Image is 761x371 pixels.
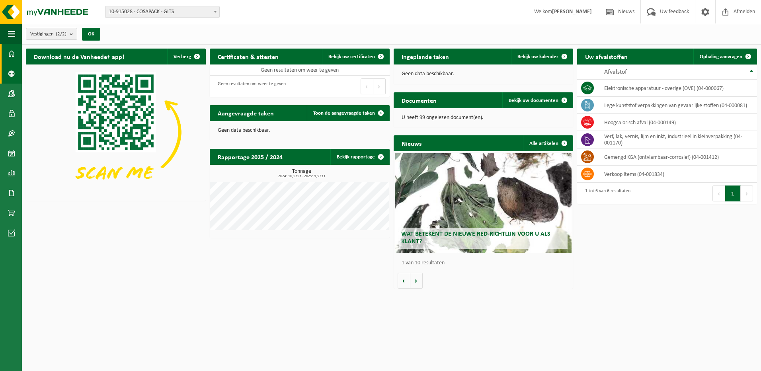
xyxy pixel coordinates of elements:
p: U heeft 99 ongelezen document(en). [402,115,566,121]
span: Toon de aangevraagde taken [313,111,375,116]
h2: Download nu de Vanheede+ app! [26,49,132,64]
button: OK [82,28,100,41]
a: Alle artikelen [523,135,572,151]
span: Ophaling aanvragen [700,54,742,59]
button: Vorige [398,273,410,289]
p: Geen data beschikbaar. [218,128,382,133]
td: verf, lak, vernis, lijm en inkt, industrieel in kleinverpakking (04-001170) [598,131,757,148]
div: 1 tot 6 van 6 resultaten [581,185,630,202]
span: Bekijk uw kalender [517,54,558,59]
h2: Rapportage 2025 / 2024 [210,149,291,164]
h3: Tonnage [214,169,390,178]
td: elektronische apparatuur - overige (OVE) (04-000067) [598,80,757,97]
span: Bekijk uw documenten [509,98,558,103]
span: 10-915028 - COSAPACK - GITS [105,6,219,18]
button: Next [373,78,386,94]
td: gemengd KGA (ontvlambaar-corrosief) (04-001412) [598,148,757,166]
h2: Ingeplande taken [394,49,457,64]
count: (2/2) [56,31,66,37]
p: 1 van 10 resultaten [402,260,570,266]
span: Bekijk uw certificaten [328,54,375,59]
h2: Nieuws [394,135,429,151]
button: Previous [361,78,373,94]
td: Geen resultaten om weer te geven [210,64,390,76]
span: 10-915028 - COSAPACK - GITS [105,6,220,18]
span: Wat betekent de nieuwe RED-richtlijn voor u als klant? [401,231,550,245]
span: Verberg [174,54,191,59]
span: Afvalstof [604,69,627,75]
a: Ophaling aanvragen [693,49,756,64]
p: Geen data beschikbaar. [402,71,566,77]
span: 2024: 16,535 t - 2025: 9,573 t [214,174,390,178]
a: Bekijk uw documenten [502,92,572,108]
a: Bekijk rapportage [330,149,389,165]
button: Previous [712,185,725,201]
a: Wat betekent de nieuwe RED-richtlijn voor u als klant? [395,153,572,253]
button: Verberg [167,49,205,64]
span: Vestigingen [30,28,66,40]
button: Volgende [410,273,423,289]
h2: Aangevraagde taken [210,105,282,121]
a: Bekijk uw kalender [511,49,572,64]
strong: [PERSON_NAME] [552,9,592,15]
td: verkoop items (04-001834) [598,166,757,183]
img: Download de VHEPlus App [26,64,206,199]
a: Bekijk uw certificaten [322,49,389,64]
div: Geen resultaten om weer te geven [214,78,286,95]
button: Next [741,185,753,201]
h2: Documenten [394,92,445,108]
h2: Certificaten & attesten [210,49,287,64]
button: 1 [725,185,741,201]
h2: Uw afvalstoffen [577,49,636,64]
td: hoogcalorisch afval (04-000149) [598,114,757,131]
button: Vestigingen(2/2) [26,28,77,40]
a: Toon de aangevraagde taken [307,105,389,121]
td: lege kunststof verpakkingen van gevaarlijke stoffen (04-000081) [598,97,757,114]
